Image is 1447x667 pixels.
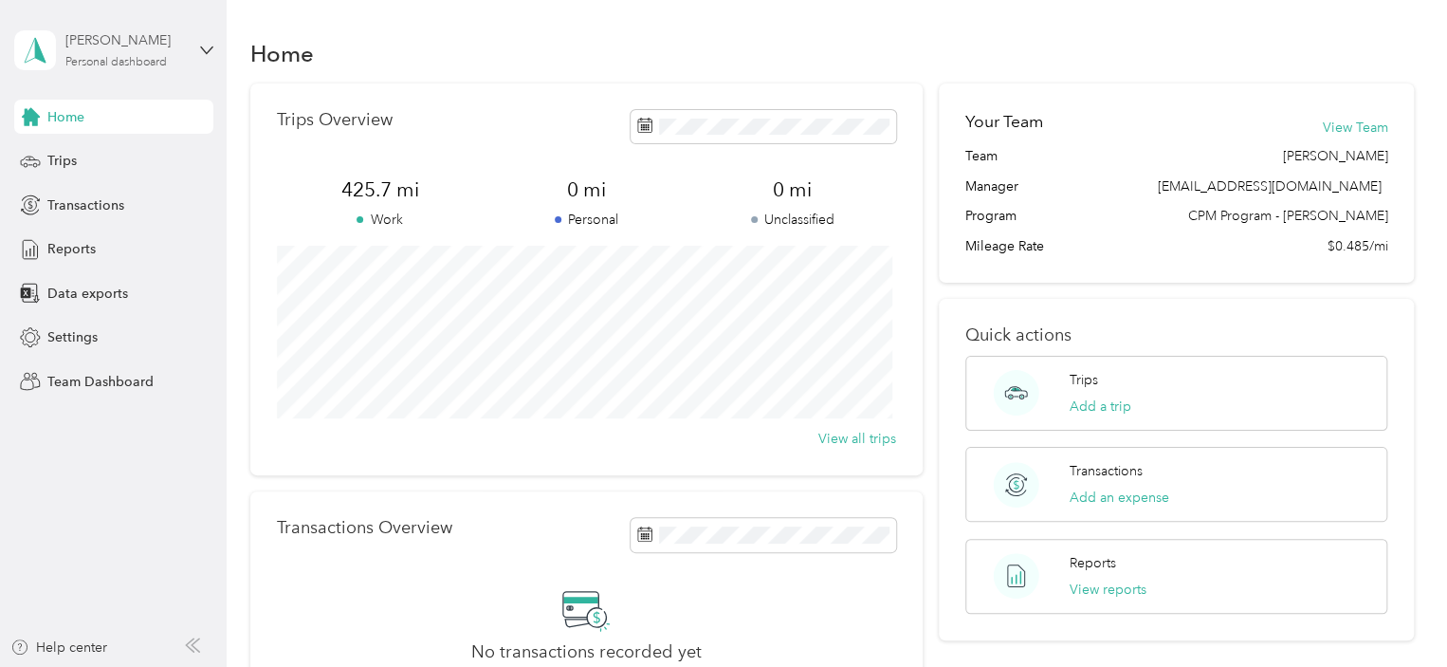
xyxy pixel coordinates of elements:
p: Transactions [1070,461,1143,481]
p: Work [277,210,484,230]
span: Reports [47,239,96,259]
span: 0 mi [689,176,896,203]
span: [EMAIL_ADDRESS][DOMAIN_NAME] [1157,178,1381,195]
p: Trips [1070,370,1098,390]
p: Reports [1070,553,1116,573]
span: Transactions [47,195,124,215]
button: Help center [10,638,107,658]
h1: Home [250,44,314,64]
p: Trips Overview [277,110,393,130]
iframe: Everlance-gr Chat Button Frame [1341,561,1447,667]
span: Trips [47,151,77,171]
button: Add a trip [1070,397,1131,417]
span: Manager [965,176,1018,196]
span: 0 mi [483,176,689,203]
button: View reports [1070,580,1146,600]
button: Add an expense [1070,488,1169,508]
p: Personal [483,210,689,230]
span: Home [47,107,84,127]
span: $0.485/mi [1327,236,1387,256]
span: Team Dashboard [47,372,154,392]
span: Mileage Rate [965,236,1044,256]
div: Personal dashboard [65,57,167,68]
p: Unclassified [689,210,896,230]
button: View Team [1322,118,1387,138]
h2: Your Team [965,110,1043,134]
h2: No transactions recorded yet [471,642,702,662]
span: CPM Program - [PERSON_NAME] [1187,206,1387,226]
button: View all trips [818,429,896,449]
div: [PERSON_NAME] [65,30,184,50]
span: Settings [47,327,98,347]
span: 425.7 mi [277,176,484,203]
span: Team [965,146,998,166]
span: Program [965,206,1017,226]
span: [PERSON_NAME] [1282,146,1387,166]
p: Transactions Overview [277,518,452,538]
span: Data exports [47,284,128,304]
p: Quick actions [965,325,1387,345]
